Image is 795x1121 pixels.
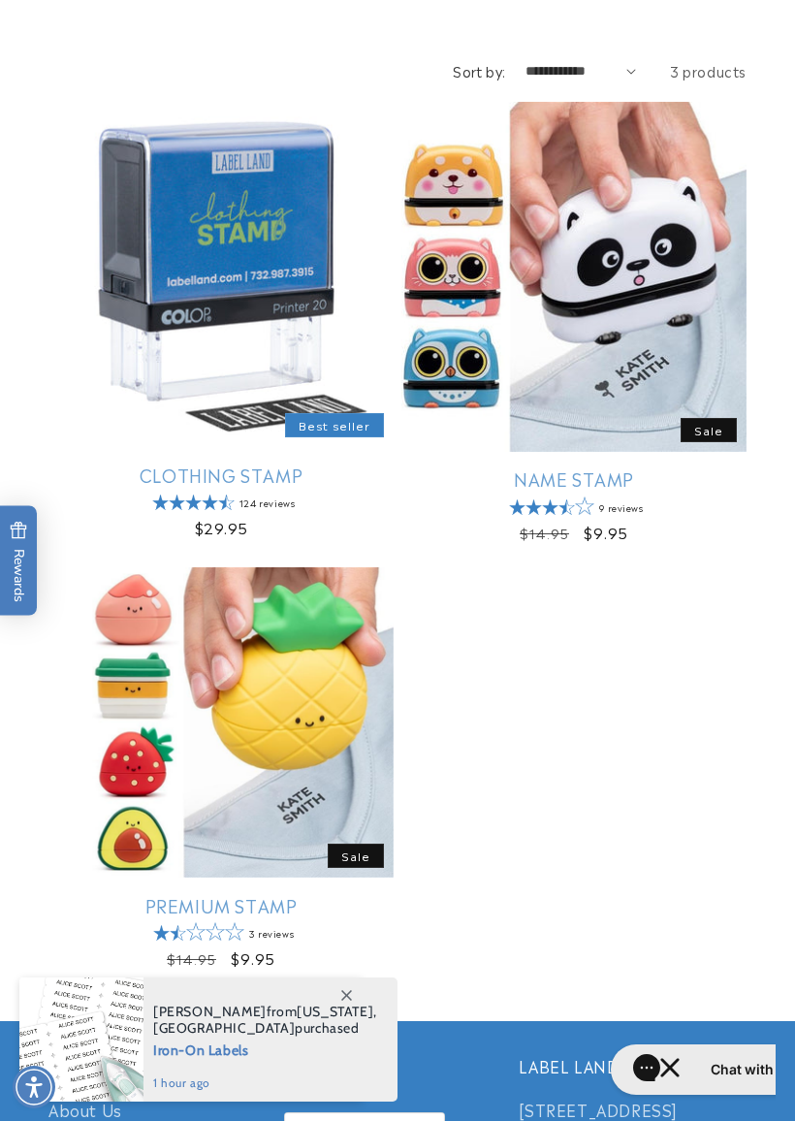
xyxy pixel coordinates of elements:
h2: LABEL LAND [519,1056,747,1076]
span: [GEOGRAPHIC_DATA] [153,1019,295,1037]
div: Accessibility Menu [13,1066,55,1108]
iframe: Gorgias live chat messenger [601,1038,776,1102]
span: 3 products [670,61,747,80]
span: Rewards [10,522,28,602]
a: Clothing Stamp [48,464,394,486]
h1: Chat with us [110,22,192,42]
label: Sort by: [453,61,505,80]
span: from , purchased [153,1004,377,1037]
span: Iron-On Labels [153,1037,377,1061]
a: Name Stamp [401,467,747,490]
iframe: Sign Up via Text for Offers [16,966,245,1024]
span: 1 hour ago [153,1074,377,1092]
button: Open gorgias live chat [10,7,214,57]
span: [US_STATE] [297,1003,373,1020]
a: Premium Stamp [48,894,394,916]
